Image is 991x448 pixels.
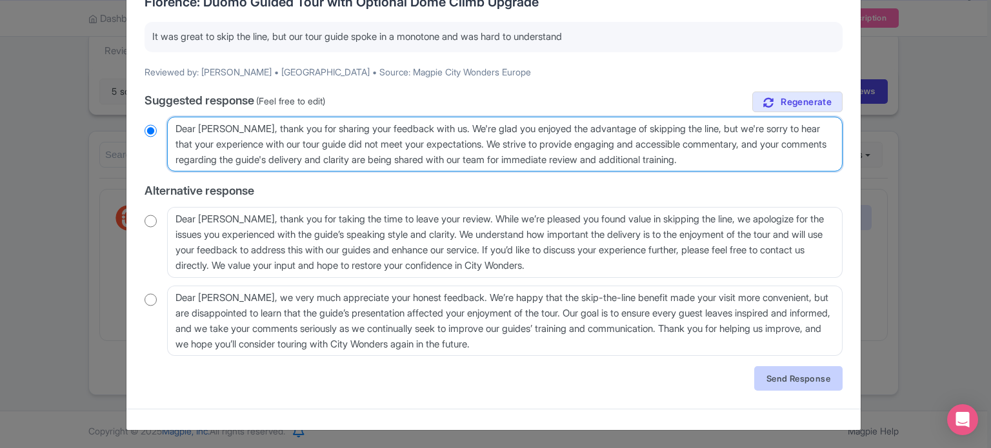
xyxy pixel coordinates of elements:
a: Send Response [754,366,843,391]
p: Reviewed by: [PERSON_NAME] • [GEOGRAPHIC_DATA] • Source: Magpie City Wonders Europe [145,65,843,79]
textarea: Dear [PERSON_NAME], thank you for sharing your feedback with us. We're glad you enjoyed the advan... [167,117,843,172]
span: Alternative response [145,184,254,197]
p: It was great to skip the line, but our tour guide spoke in a monotone and was hard to understand [152,30,835,44]
span: Regenerate [781,96,832,108]
textarea: Dear [PERSON_NAME], thank you for taking the time to leave your review. While we’re pleased you f... [167,207,843,278]
textarea: Dear [PERSON_NAME], we very much appreciate your honest feedback. We’re happy that the skip-the-l... [167,286,843,356]
span: (Feel free to edit) [256,95,325,106]
div: Open Intercom Messenger [947,404,978,435]
span: Suggested response [145,93,254,107]
a: Regenerate [752,92,843,113]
